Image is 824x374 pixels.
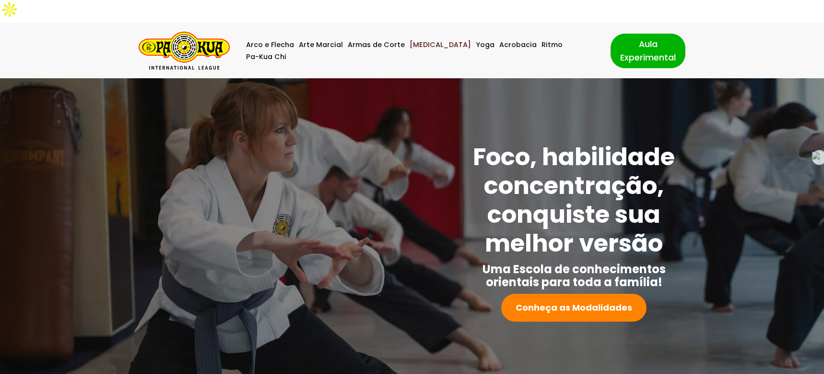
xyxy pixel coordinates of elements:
[139,32,230,70] a: Pa-Kua Brasil Uma Escola de conhecimentos orientais para toda a família. Foco, habilidade concent...
[246,39,294,51] a: Arco e Flecha
[299,39,343,51] a: Arte Marcial
[483,261,666,290] strong: Uma Escola de conhecimentos orientais para toda a família!
[473,140,675,260] strong: Foco, habilidade concentração, conquiste sua melhor versão
[611,34,685,68] a: Aula Experimental
[541,39,563,51] a: Ritmo
[501,294,647,322] a: Conheça as Modalidades
[244,39,596,63] div: Menu primário
[476,39,494,51] a: Yoga
[410,39,471,51] a: [MEDICAL_DATA]
[516,302,632,314] strong: Conheça as Modalidades
[246,51,286,63] a: Pa-Kua Chi
[348,39,405,51] a: Armas de Corte
[499,39,537,51] a: Acrobacia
